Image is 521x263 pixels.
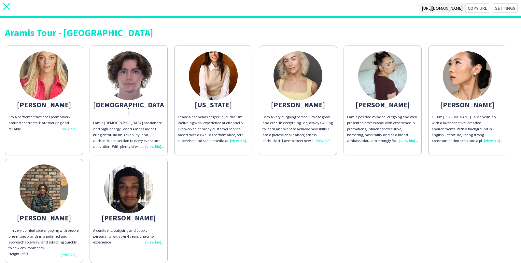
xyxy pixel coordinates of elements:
[178,102,249,108] div: [US_STATE]
[189,51,238,100] img: thumb-66bdd850d76e2.jpeg
[20,51,68,100] img: thumb-664f59062a970.jpeg
[347,114,418,144] div: I am a positive-minded, outgoing and well-presented professional with experience in promotions, i...
[358,51,407,100] img: thumb-00c43d59-ae49-4a37-a9fc-a54a951d01a4.jpg
[104,164,153,213] img: thumb-c51f26d6-db48-409f-bf44-9b92e46438ce.jpg
[93,120,162,131] span: I am a [DEMOGRAPHIC_DATA] passionate and high-energy Brand Ambassador
[104,51,153,100] img: thumb-9a94ffda-0b0b-41cd-8f6b-5cf6466ed1ea.png
[20,164,68,213] img: thumb-6874572bd9d79.jpeg
[93,228,164,245] div: A confident, outgoing and bubbly personality with p er 4 years of promo experience
[8,215,79,221] div: [PERSON_NAME]
[8,114,79,132] div: I’m a performer that does promo work around contracts. Hard working and reliable.
[419,3,465,13] span: [URL][DOMAIN_NAME]
[432,102,503,108] div: [PERSON_NAME]
[93,102,164,113] div: [DEMOGRAPHIC_DATA]
[8,228,79,251] span: I’m very comfortable engaging with people, presenting brands in a polished and approachable way, ...
[347,102,418,108] div: [PERSON_NAME]
[178,114,249,144] div: I have a bachelors degree in journalism, including work experience at channel 5. I’ve worked at m...
[8,102,79,108] div: [PERSON_NAME]
[262,114,333,144] div: I am a very outgoing person! Love to grow and excel in everything I do, always willing to learn a...
[443,51,492,100] img: thumb-1e8f8ffe-706e-45fb-a756-3edc51d27156.jpg
[432,114,503,144] div: Hi, I’m [PERSON_NAME] - a Mancunian with a love for active, creative environments. With a backgro...
[465,3,489,13] button: Copy url
[5,28,516,37] div: Aramis Tour - [GEOGRAPHIC_DATA]
[93,120,164,150] div: , I bring enthusiasm, reliability, and authentic connection to every event and activation. With p...
[493,3,518,13] button: Settings
[8,251,29,256] span: Height - 5' 9"
[93,215,164,221] div: [PERSON_NAME]
[262,102,333,108] div: [PERSON_NAME]
[274,51,322,100] img: thumb-733aab26-7ba4-4d9f-836f-faa1429340e1.png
